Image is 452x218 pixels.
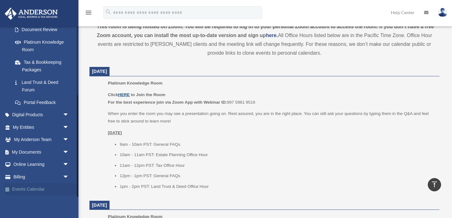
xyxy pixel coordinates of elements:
[108,81,163,85] span: Platinum Knowledge Room
[4,109,78,121] a: Digital Productsarrow_drop_down
[4,134,78,146] a: My Anderson Teamarrow_drop_down
[120,172,435,180] li: 12pm - 1pm PST: General FAQs
[63,158,75,171] span: arrow_drop_down
[105,8,112,15] i: search
[277,33,278,38] strong: .
[4,171,78,183] a: Billingarrow_drop_down
[120,151,435,159] li: 10am - 11am PST: Estate Planning Office Hour
[266,33,277,38] a: here
[63,121,75,134] span: arrow_drop_down
[108,91,435,106] p: 997 5981 9519
[431,181,438,188] i: vertical_align_top
[9,24,78,36] a: Document Review
[4,183,78,196] a: Events Calendar
[63,146,75,159] span: arrow_drop_down
[120,141,435,148] li: 9am - 10am PST: General FAQs
[89,22,439,57] div: All Office Hours listed below are in the Pacific Time Zone. Office Hour events are restricted to ...
[9,96,78,109] a: Portal Feedback
[438,8,447,17] img: User Pic
[92,203,107,208] span: [DATE]
[4,158,78,171] a: Online Learningarrow_drop_down
[9,56,78,76] a: Tax & Bookkeeping Packages
[108,100,227,105] b: For the best experience join via Zoom App with Webinar ID:
[92,69,107,74] span: [DATE]
[63,109,75,122] span: arrow_drop_down
[131,92,165,97] b: to Join the Room
[108,92,131,97] b: Click
[9,76,78,96] a: Land Trust & Deed Forum
[9,36,75,56] a: Platinum Knowledge Room
[120,183,435,190] li: 1pm - 2pm PST: Land Trust & Deed Office Hour
[63,134,75,146] span: arrow_drop_down
[108,110,435,125] p: When you enter the room you may see a presentation going on. Rest assured, you are in the right p...
[63,171,75,183] span: arrow_drop_down
[85,9,92,16] i: menu
[3,8,60,20] img: Anderson Advisors Platinum Portal
[85,11,92,16] a: menu
[118,92,130,97] a: HERE
[428,178,441,191] a: vertical_align_top
[108,130,122,135] u: [DATE]
[4,146,78,158] a: My Documentsarrow_drop_down
[4,121,78,134] a: My Entitiesarrow_drop_down
[120,162,435,169] li: 11am - 12pm PST: Tax Office Hour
